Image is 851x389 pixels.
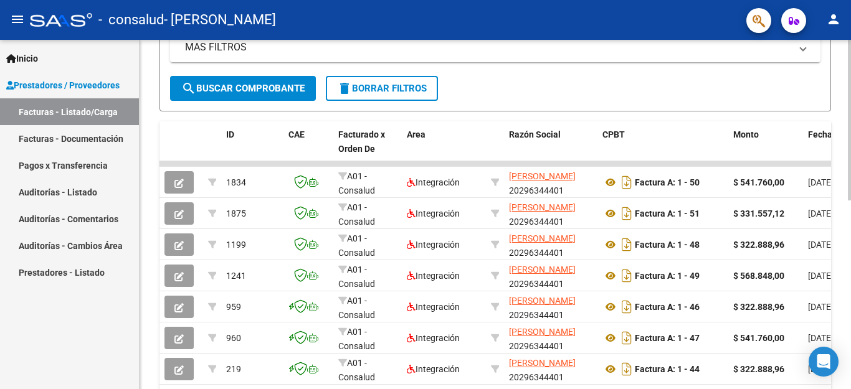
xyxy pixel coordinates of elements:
[407,177,460,187] span: Integración
[226,364,241,374] span: 219
[808,364,834,374] span: [DATE]
[407,271,460,281] span: Integración
[6,52,38,65] span: Inicio
[226,302,241,312] span: 959
[181,83,305,94] span: Buscar Comprobante
[509,232,592,258] div: 20296344401
[597,121,728,176] datatable-header-cell: CPBT
[402,121,486,176] datatable-header-cell: Area
[619,297,635,317] i: Descargar documento
[635,240,700,250] strong: Factura A: 1 - 48
[226,177,246,187] span: 1834
[509,202,576,212] span: [PERSON_NAME]
[338,129,385,154] span: Facturado x Orden De
[226,271,246,281] span: 1241
[733,333,784,343] strong: $ 541.760,00
[338,233,375,258] span: A01 - Consalud
[635,177,700,187] strong: Factura A: 1 - 50
[337,81,352,96] mat-icon: delete
[338,327,375,351] span: A01 - Consalud
[407,129,425,139] span: Area
[635,271,700,281] strong: Factura A: 1 - 49
[509,265,576,274] span: [PERSON_NAME]
[509,171,576,181] span: [PERSON_NAME]
[407,333,460,343] span: Integración
[226,333,241,343] span: 960
[226,240,246,250] span: 1199
[288,129,305,139] span: CAE
[808,271,834,281] span: [DATE]
[407,364,460,374] span: Integración
[733,364,784,374] strong: $ 322.888,96
[326,76,438,101] button: Borrar Filtros
[808,177,834,187] span: [DATE]
[619,204,635,223] i: Descargar documento
[509,263,592,289] div: 20296344401
[733,302,784,312] strong: $ 322.888,96
[509,129,561,139] span: Razón Social
[619,359,635,379] i: Descargar documento
[407,240,460,250] span: Integración
[602,129,625,139] span: CPBT
[509,358,576,368] span: [PERSON_NAME]
[283,121,333,176] datatable-header-cell: CAE
[733,240,784,250] strong: $ 322.888,96
[619,172,635,192] i: Descargar documento
[337,83,427,94] span: Borrar Filtros
[808,333,834,343] span: [DATE]
[728,121,803,176] datatable-header-cell: Monto
[826,12,841,27] mat-icon: person
[733,177,784,187] strong: $ 541.760,00
[407,209,460,218] span: Integración
[226,129,234,139] span: ID
[221,121,283,176] datatable-header-cell: ID
[338,202,375,227] span: A01 - Consalud
[733,129,759,139] span: Monto
[338,358,375,382] span: A01 - Consalud
[181,81,196,96] mat-icon: search
[98,6,164,34] span: - consalud
[338,296,375,320] span: A01 - Consalud
[635,333,700,343] strong: Factura A: 1 - 47
[407,302,460,312] span: Integración
[635,364,700,374] strong: Factura A: 1 - 44
[509,356,592,382] div: 20296344401
[226,209,246,218] span: 1875
[10,12,25,27] mat-icon: menu
[170,76,316,101] button: Buscar Comprobante
[333,121,402,176] datatable-header-cell: Facturado x Orden De
[504,121,597,176] datatable-header-cell: Razón Social
[509,296,576,306] span: [PERSON_NAME]
[6,78,120,92] span: Prestadores / Proveedores
[619,328,635,348] i: Descargar documento
[635,302,700,312] strong: Factura A: 1 - 46
[338,171,375,195] span: A01 - Consalud
[808,240,834,250] span: [DATE]
[509,325,592,351] div: 20296344401
[509,169,592,195] div: 20296344401
[164,6,276,34] span: - [PERSON_NAME]
[509,327,576,337] span: [PERSON_NAME]
[185,40,791,54] mat-panel-title: MAS FILTROS
[509,200,592,227] div: 20296344401
[170,32,820,62] mat-expansion-panel-header: MAS FILTROS
[509,233,576,243] span: [PERSON_NAME]
[733,209,784,218] strong: $ 331.557,12
[808,302,834,312] span: [DATE]
[635,209,700,218] strong: Factura A: 1 - 51
[509,294,592,320] div: 20296344401
[809,347,839,377] div: Open Intercom Messenger
[733,271,784,281] strong: $ 568.848,00
[619,235,635,255] i: Descargar documento
[808,209,834,218] span: [DATE]
[338,265,375,289] span: A01 - Consalud
[619,266,635,286] i: Descargar documento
